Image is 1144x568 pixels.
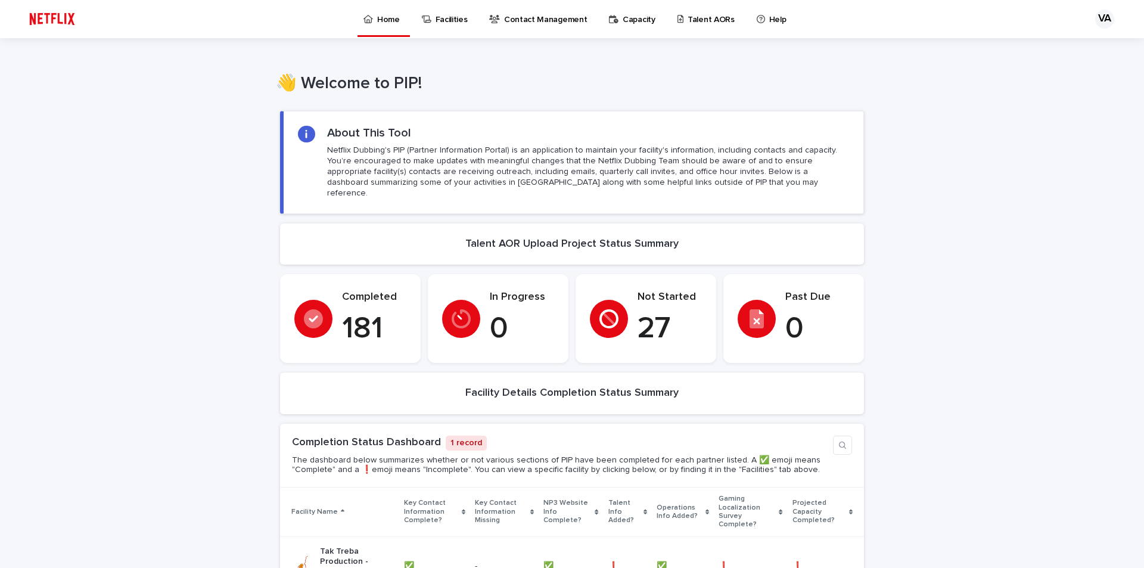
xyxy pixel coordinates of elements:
[24,7,80,31] img: ifQbXi3ZQGMSEF7WDB7W
[490,311,554,347] p: 0
[342,311,406,347] p: 181
[404,496,458,527] p: Key Contact Information Complete?
[719,492,776,532] p: Gaming Localization Survey Complete?
[543,496,592,527] p: NP3 Website Info Complete?
[785,311,850,347] p: 0
[490,291,554,304] p: In Progress
[342,291,406,304] p: Completed
[792,496,846,527] p: Projected Capacity Completed?
[276,74,860,94] h1: 👋 Welcome to PIP!
[638,311,702,347] p: 27
[327,145,849,199] p: Netflix Dubbing's PIP (Partner Information Portal) is an application to maintain your facility's ...
[785,291,850,304] p: Past Due
[292,437,441,448] a: Completion Status Dashboard
[1095,10,1114,29] div: VA
[475,496,527,527] p: Key Contact Information Missing
[291,505,338,519] p: Facility Name
[465,387,679,400] h2: Facility Details Completion Status Summary
[465,238,679,251] h2: Talent AOR Upload Project Status Summary
[638,291,702,304] p: Not Started
[292,455,828,476] p: The dashboard below summarizes whether or not various sections of PIP have been completed for eac...
[608,496,641,527] p: Talent Info Added?
[446,436,487,451] p: 1 record
[657,501,702,523] p: Operations Info Added?
[327,126,411,140] h2: About This Tool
